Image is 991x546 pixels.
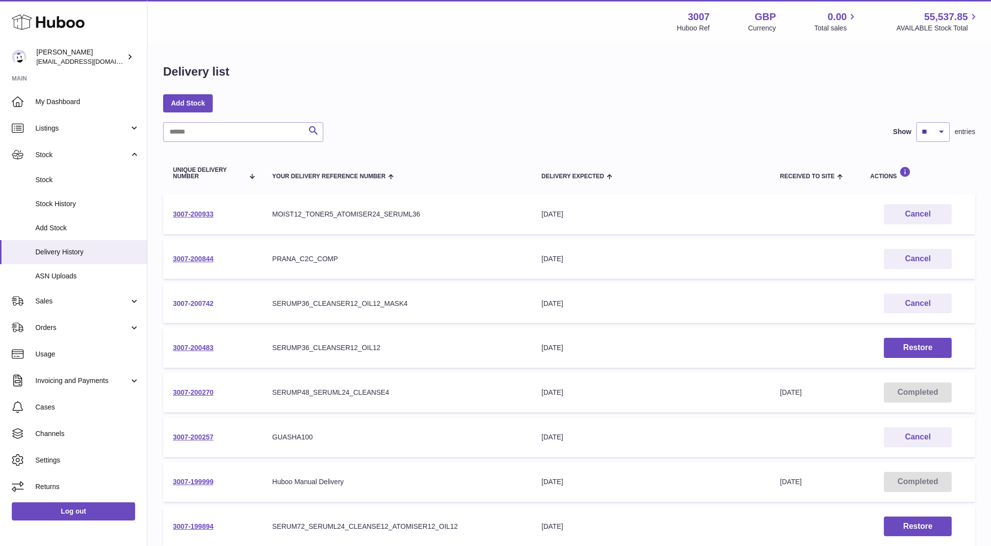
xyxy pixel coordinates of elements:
[35,97,140,107] span: My Dashboard
[35,247,140,257] span: Delivery History
[36,48,125,66] div: [PERSON_NAME]
[272,388,522,397] div: SERUMP48_SERUML24_CLEANSE4
[884,427,952,447] button: Cancel
[35,297,129,306] span: Sales
[884,204,952,224] button: Cancel
[677,24,710,33] div: Huboo Ref
[272,254,522,264] div: PRANA_C2C_COMP
[541,299,761,308] div: [DATE]
[870,166,965,180] div: Actions
[272,299,522,308] div: SERUMP36_CLEANSER12_OIL12_MASK4
[924,10,968,24] span: 55,537.85
[35,482,140,491] span: Returns
[173,433,214,441] a: 3007-200257
[35,223,140,233] span: Add Stock
[688,10,710,24] strong: 3007
[955,127,975,136] span: entries
[35,403,140,412] span: Cases
[173,255,214,263] a: 3007-200844
[35,350,140,359] span: Usage
[173,167,244,180] span: Unique Delivery Number
[163,94,213,112] a: Add Stock
[828,10,847,24] span: 0.00
[893,127,911,136] label: Show
[272,173,386,180] span: Your Delivery Reference Number
[896,24,979,33] span: AVAILABLE Stock Total
[884,294,952,314] button: Cancel
[541,477,761,487] div: [DATE]
[814,24,858,33] span: Total sales
[814,10,858,33] a: 0.00 Total sales
[35,150,129,160] span: Stock
[163,64,229,80] h1: Delivery list
[12,502,135,520] a: Log out
[541,433,761,442] div: [DATE]
[35,272,140,281] span: ASN Uploads
[12,50,27,64] img: bevmay@maysama.com
[35,429,140,438] span: Channels
[35,323,129,332] span: Orders
[780,173,835,180] span: Received to Site
[541,254,761,264] div: [DATE]
[173,344,214,352] a: 3007-200483
[748,24,776,33] div: Currency
[35,376,129,385] span: Invoicing and Payments
[884,249,952,269] button: Cancel
[173,478,214,486] a: 3007-199999
[541,343,761,353] div: [DATE]
[272,343,522,353] div: SERUMP36_CLEANSER12_OIL12
[36,57,144,65] span: [EMAIL_ADDRESS][DOMAIN_NAME]
[780,388,802,396] span: [DATE]
[884,338,952,358] button: Restore
[173,210,214,218] a: 3007-200933
[272,477,522,487] div: Huboo Manual Delivery
[884,517,952,537] button: Restore
[35,199,140,209] span: Stock History
[541,173,604,180] span: Delivery Expected
[272,433,522,442] div: GUASHA100
[896,10,979,33] a: 55,537.85 AVAILABLE Stock Total
[272,522,522,531] div: SERUM72_SERUML24_CLEANSE12_ATOMISER12_OIL12
[272,210,522,219] div: MOIST12_TONER5_ATOMISER24_SERUML36
[173,300,214,307] a: 3007-200742
[35,456,140,465] span: Settings
[173,388,214,396] a: 3007-200270
[541,210,761,219] div: [DATE]
[780,478,802,486] span: [DATE]
[755,10,776,24] strong: GBP
[541,522,761,531] div: [DATE]
[35,175,140,185] span: Stock
[35,124,129,133] span: Listings
[173,522,214,530] a: 3007-199894
[541,388,761,397] div: [DATE]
